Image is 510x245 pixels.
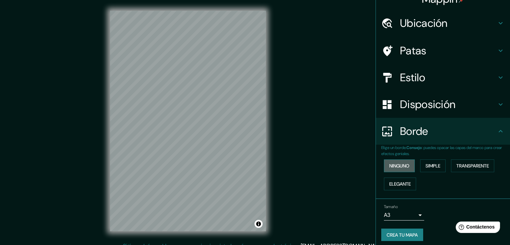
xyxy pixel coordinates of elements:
div: A3 [384,210,424,220]
div: Borde [376,118,510,145]
button: Elegante [384,178,416,190]
font: : puedes opacar las capas del marco para crear efectos geniales. [381,145,502,156]
font: Crea tu mapa [387,232,418,238]
font: Ninguno [389,163,409,169]
font: Transparente [456,163,489,169]
font: Simple [426,163,440,169]
div: Patas [376,37,510,64]
font: Disposición [400,97,455,111]
font: Borde [400,124,428,138]
font: Elegante [389,181,411,187]
canvas: Mapa [110,11,266,231]
font: Estilo [400,70,425,85]
iframe: Lanzador de widgets de ayuda [450,219,503,238]
button: Crea tu mapa [381,229,423,241]
div: Ubicación [376,10,510,37]
div: Disposición [376,91,510,118]
button: Activar o desactivar atribución [254,220,263,228]
font: A3 [384,211,390,218]
button: Simple [420,159,446,172]
font: Tamaño [384,204,398,209]
button: Transparente [451,159,494,172]
font: Ubicación [400,16,448,30]
div: Estilo [376,64,510,91]
button: Ninguno [384,159,415,172]
font: Consejo [406,145,422,150]
font: Elige un borde. [381,145,406,150]
font: Patas [400,44,427,58]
